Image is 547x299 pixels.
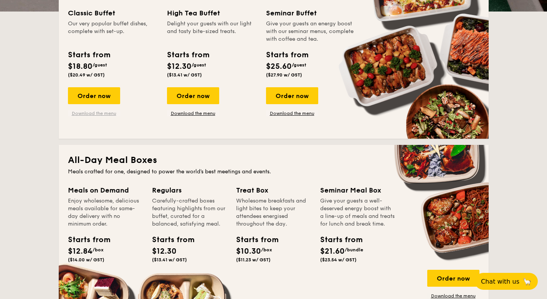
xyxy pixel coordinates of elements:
[167,110,219,116] a: Download the menu
[427,270,479,287] div: Order now
[236,197,311,228] div: Wholesome breakfasts and light bites to keep your attendees energised throughout the day.
[68,185,143,196] div: Meals on Demand
[320,247,345,256] span: $21.60
[68,257,104,262] span: ($14.00 w/ GST)
[266,72,302,78] span: ($27.90 w/ GST)
[192,62,206,68] span: /guest
[320,257,357,262] span: ($23.54 w/ GST)
[152,247,177,256] span: $12.30
[427,293,479,299] a: Download the menu
[266,110,318,116] a: Download the menu
[320,185,395,196] div: Seminar Meal Box
[475,273,538,290] button: Chat with us🦙
[93,247,104,252] span: /box
[152,257,187,262] span: ($13.41 w/ GST)
[236,234,271,246] div: Starts from
[152,185,227,196] div: Regulars
[152,234,187,246] div: Starts from
[292,62,306,68] span: /guest
[266,62,292,71] span: $25.60
[68,234,102,246] div: Starts from
[152,197,227,228] div: Carefully-crafted boxes featuring highlights from our buffet, curated for a balanced, satisfying ...
[68,87,120,104] div: Order now
[167,49,209,61] div: Starts from
[522,277,532,286] span: 🦙
[68,168,479,176] div: Meals crafted for one, designed to power the world's best meetings and events.
[68,110,120,116] a: Download the menu
[167,72,202,78] span: ($13.41 w/ GST)
[345,247,363,252] span: /bundle
[93,62,107,68] span: /guest
[266,20,356,43] div: Give your guests an energy boost with our seminar menus, complete with coffee and tea.
[236,247,261,256] span: $10.30
[167,62,192,71] span: $12.30
[266,49,308,61] div: Starts from
[481,278,519,285] span: Chat with us
[236,257,271,262] span: ($11.23 w/ GST)
[68,247,93,256] span: $12.84
[167,20,257,43] div: Delight your guests with our light and tasty bite-sized treats.
[320,197,395,228] div: Give your guests a well-deserved energy boost with a line-up of meals and treats for lunch and br...
[68,62,93,71] span: $18.80
[266,8,356,18] div: Seminar Buffet
[320,234,355,246] div: Starts from
[68,197,143,228] div: Enjoy wholesome, delicious meals available for same-day delivery with no minimum order.
[167,87,219,104] div: Order now
[266,87,318,104] div: Order now
[68,20,158,43] div: Our very popular buffet dishes, complete with set-up.
[68,49,110,61] div: Starts from
[68,8,158,18] div: Classic Buffet
[68,154,479,166] h2: All-Day Meal Boxes
[261,247,272,252] span: /box
[68,72,105,78] span: ($20.49 w/ GST)
[167,8,257,18] div: High Tea Buffet
[236,185,311,196] div: Treat Box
